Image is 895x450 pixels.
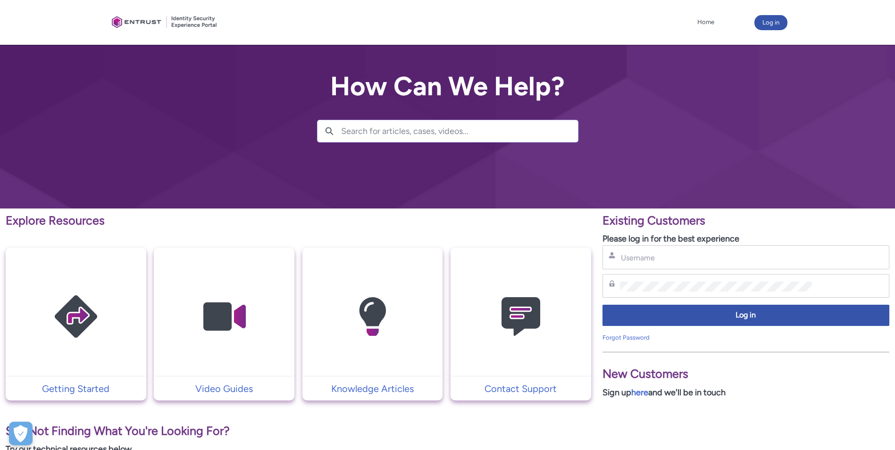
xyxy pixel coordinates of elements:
[754,15,787,30] button: Log in
[602,233,889,245] p: Please log in for the best experience
[154,382,294,396] a: Video Guides
[609,310,883,321] span: Log in
[602,365,889,383] p: New Customers
[455,382,586,396] p: Contact Support
[602,212,889,230] p: Existing Customers
[341,120,578,142] input: Search for articles, cases, videos...
[31,266,121,367] img: Getting Started
[476,266,566,367] img: Contact Support
[327,266,417,367] img: Knowledge Articles
[695,15,717,29] a: Home
[179,266,269,367] img: Video Guides
[307,382,438,396] p: Knowledge Articles
[159,382,290,396] p: Video Guides
[602,334,650,341] a: Forgot Password
[9,422,33,445] button: Open Preferences
[620,253,812,263] input: Username
[451,382,591,396] a: Contact Support
[6,382,146,396] a: Getting Started
[6,212,591,230] p: Explore Resources
[317,72,578,101] h2: How Can We Help?
[631,387,648,398] a: here
[302,382,443,396] a: Knowledge Articles
[602,386,889,399] p: Sign up and we'll be in touch
[318,120,341,142] button: Search
[602,305,889,326] button: Log in
[10,382,142,396] p: Getting Started
[9,422,33,445] div: Cookie Preferences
